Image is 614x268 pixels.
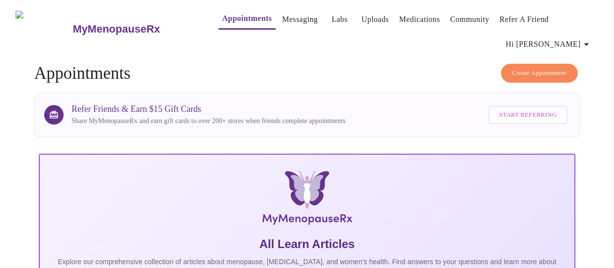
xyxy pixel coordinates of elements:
a: Uploads [362,13,389,26]
img: MyMenopauseRx Logo [16,11,71,47]
a: Community [450,13,489,26]
button: Refer a Friend [496,10,553,29]
a: MyMenopauseRx [71,12,199,46]
a: Refer a Friend [499,13,549,26]
a: Messaging [282,13,317,26]
h3: MyMenopauseRx [73,23,160,36]
h5: All Learn Articles [48,236,566,252]
a: Labs [332,13,348,26]
span: Hi [PERSON_NAME] [506,37,592,51]
img: MyMenopauseRx Logo [128,170,485,229]
button: Uploads [358,10,393,29]
a: Appointments [222,12,272,25]
a: Medications [399,13,440,26]
h4: Appointments [34,64,580,83]
span: Create Appointment [512,68,566,79]
button: Community [446,10,493,29]
button: Start Referring [488,106,567,124]
button: Hi [PERSON_NAME] [502,35,596,54]
button: Messaging [278,10,321,29]
h3: Refer Friends & Earn $15 Gift Cards [71,104,345,114]
button: Medications [395,10,444,29]
span: Start Referring [499,109,556,121]
a: Start Referring [486,101,569,129]
button: Appointments [218,9,276,30]
button: Labs [324,10,355,29]
button: Create Appointment [501,64,578,83]
p: Share MyMenopauseRx and earn gift cards to over 200+ stores when friends complete appointments [71,116,345,126]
